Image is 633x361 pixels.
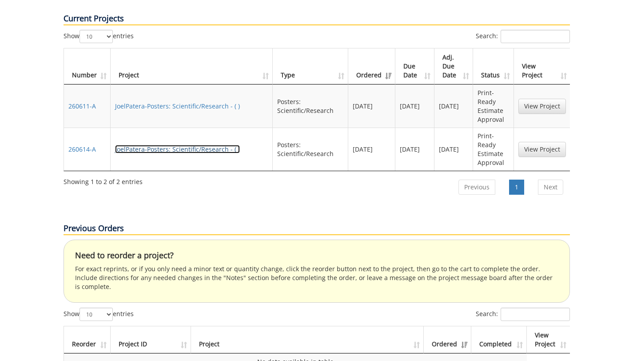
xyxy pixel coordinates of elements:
[80,30,113,43] select: Showentries
[509,180,524,195] a: 1
[348,84,395,128] td: [DATE]
[395,48,434,84] th: Due Date: activate to sort column ascending
[527,326,570,353] th: View Project: activate to sort column ascending
[68,145,96,153] a: 260614-A
[473,48,514,84] th: Status: activate to sort column ascending
[64,326,111,353] th: Reorder: activate to sort column ascending
[434,48,474,84] th: Adj. Due Date: activate to sort column ascending
[424,326,471,353] th: Ordered: activate to sort column ascending
[348,48,395,84] th: Ordered: activate to sort column ascending
[64,48,111,84] th: Number: activate to sort column ascending
[434,84,474,128] td: [DATE]
[514,48,570,84] th: View Project: activate to sort column ascending
[191,326,424,353] th: Project: activate to sort column ascending
[476,308,570,321] label: Search:
[273,48,348,84] th: Type: activate to sort column ascending
[111,48,273,84] th: Project: activate to sort column ascending
[68,102,96,110] a: 260611-A
[273,128,348,171] td: Posters: Scientific/Research
[75,251,558,260] h4: Need to reorder a project?
[458,180,495,195] a: Previous
[64,174,143,186] div: Showing 1 to 2 of 2 entries
[501,30,570,43] input: Search:
[473,128,514,171] td: Print-Ready Estimate Approval
[80,308,113,321] select: Showentries
[501,308,570,321] input: Search:
[348,128,395,171] td: [DATE]
[273,84,348,128] td: Posters: Scientific/Research
[115,145,240,153] a: JoelPatera-Posters: Scientific/Research - ( )
[518,142,566,157] a: View Project
[111,326,191,353] th: Project ID: activate to sort column ascending
[538,180,563,195] a: Next
[64,13,570,25] p: Current Projects
[518,99,566,114] a: View Project
[115,102,240,110] a: JoelPatera-Posters: Scientific/Research - ( )
[75,265,558,291] p: For exact reprints, or if you only need a minor text or quantity change, click the reorder button...
[434,128,474,171] td: [DATE]
[395,84,434,128] td: [DATE]
[395,128,434,171] td: [DATE]
[476,30,570,43] label: Search:
[471,326,527,353] th: Completed: activate to sort column ascending
[64,30,134,43] label: Show entries
[64,223,570,235] p: Previous Orders
[473,84,514,128] td: Print-Ready Estimate Approval
[64,308,134,321] label: Show entries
